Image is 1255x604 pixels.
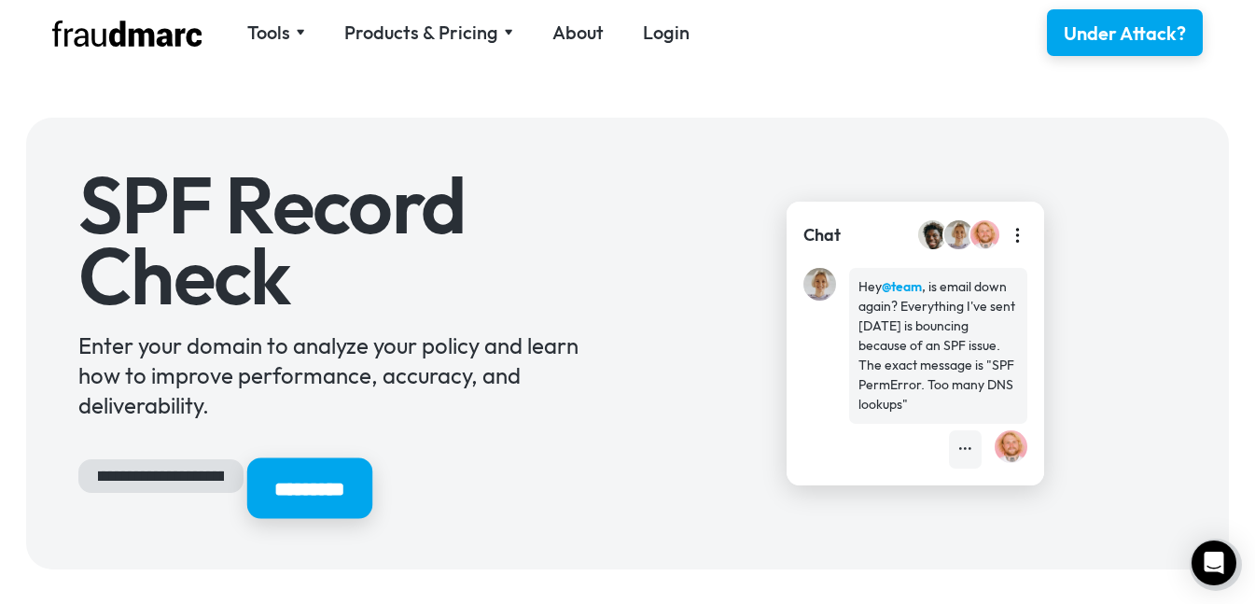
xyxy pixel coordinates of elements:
[803,223,841,247] div: Chat
[1064,21,1186,47] div: Under Attack?
[78,330,602,420] div: Enter your domain to analyze your policy and learn how to improve performance, accuracy, and deli...
[78,170,602,311] h1: SPF Record Check
[858,277,1018,414] div: Hey , is email down again? Everything I've sent [DATE] is bouncing because of an SPF issue. The e...
[247,20,290,46] div: Tools
[958,440,972,459] div: •••
[552,20,604,46] a: About
[643,20,690,46] a: Login
[1047,9,1203,56] a: Under Attack?
[344,20,498,46] div: Products & Pricing
[1192,541,1236,585] div: Open Intercom Messenger
[882,278,922,295] strong: @team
